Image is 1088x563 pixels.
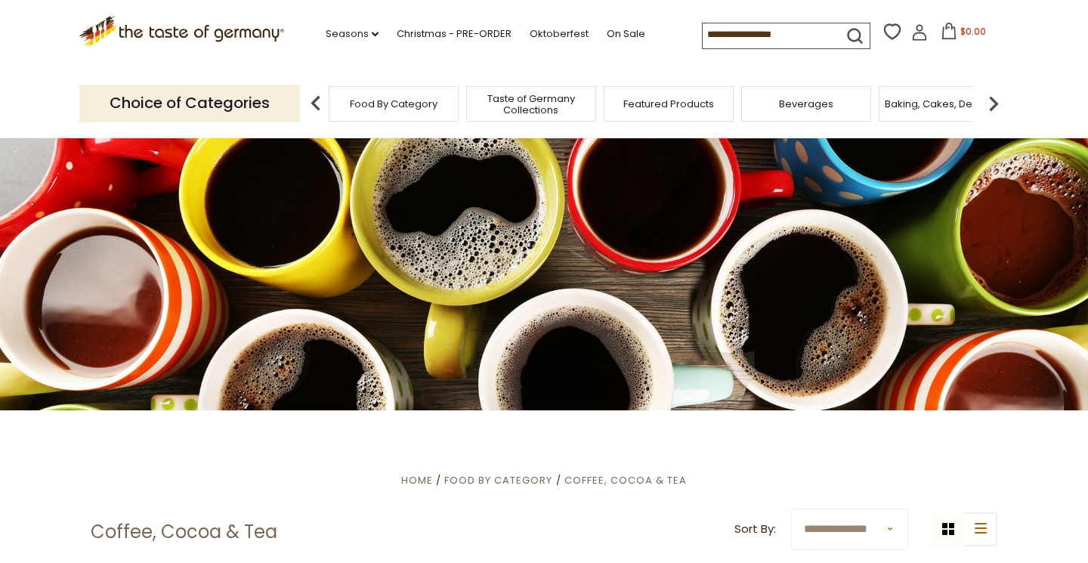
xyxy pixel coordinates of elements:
[350,98,437,110] a: Food By Category
[471,93,592,116] a: Taste of Germany Collections
[960,25,986,38] span: $0.00
[607,26,645,42] a: On Sale
[885,98,1002,110] a: Baking, Cakes, Desserts
[326,26,379,42] a: Seasons
[444,473,552,487] a: Food By Category
[530,26,589,42] a: Oktoberfest
[79,85,300,122] p: Choice of Categories
[91,521,277,543] h1: Coffee, Cocoa & Tea
[734,520,776,539] label: Sort By:
[301,88,331,119] img: previous arrow
[564,473,687,487] a: Coffee, Cocoa & Tea
[931,23,995,45] button: $0.00
[397,26,512,42] a: Christmas - PRE-ORDER
[779,98,833,110] a: Beverages
[401,473,433,487] a: Home
[623,98,714,110] a: Featured Products
[978,88,1009,119] img: next arrow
